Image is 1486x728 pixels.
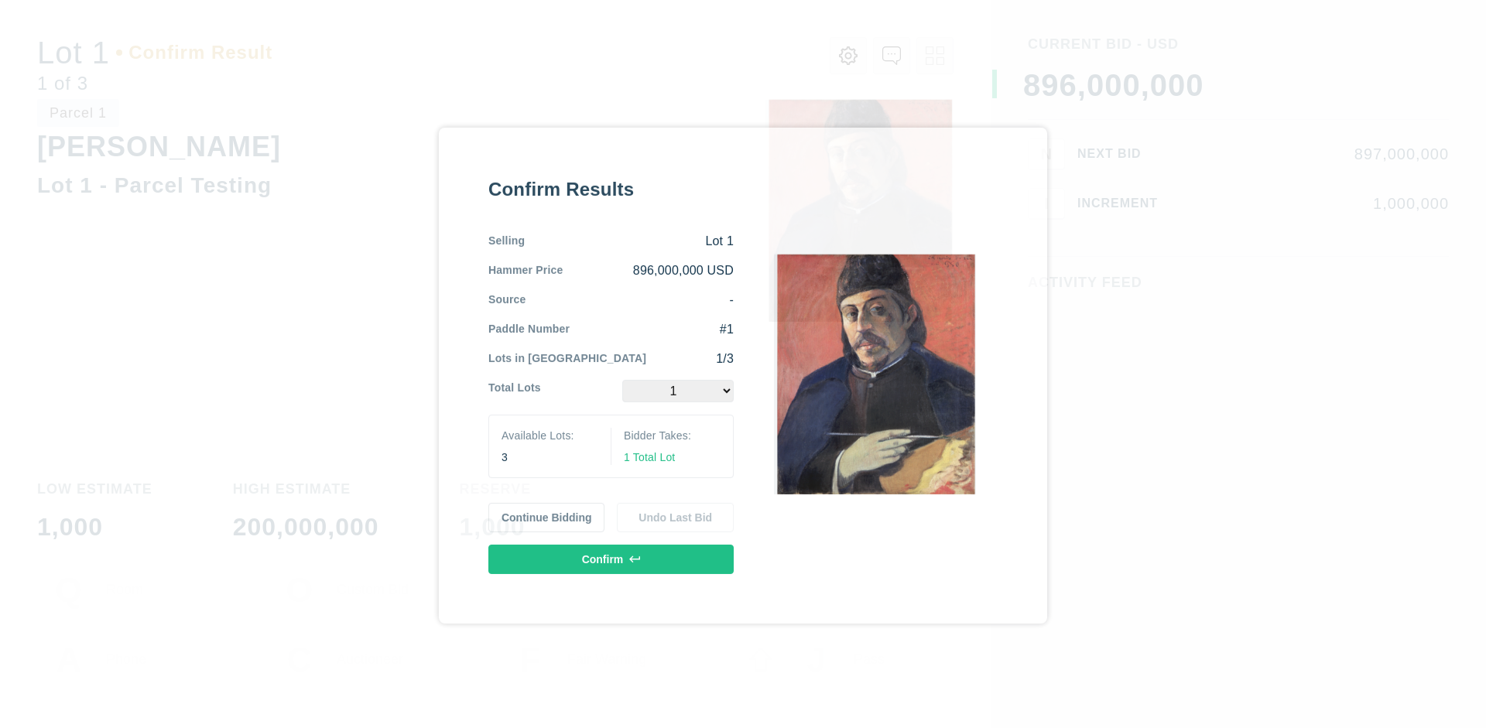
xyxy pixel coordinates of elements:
button: Undo Last Bid [617,491,734,521]
div: - [526,280,734,297]
div: 896,000,000 USD [563,251,734,268]
div: Total Lots [488,368,541,391]
div: Lots in [GEOGRAPHIC_DATA] [488,339,646,356]
div: Confirm Results [488,166,734,190]
span: 1 Total Lot [624,439,675,452]
div: 3 [502,438,598,453]
div: 1/3 [646,339,734,356]
button: Continue Bidding [488,491,605,521]
div: Selling [488,221,525,238]
div: Available Lots: [502,416,598,432]
div: #1 [570,309,734,326]
div: Source [488,280,526,297]
div: Hammer Price [488,251,563,268]
div: Bidder Takes: [624,416,721,432]
div: Lot 1 [525,221,734,238]
button: Confirm [488,533,734,562]
div: Paddle Number [488,309,570,326]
